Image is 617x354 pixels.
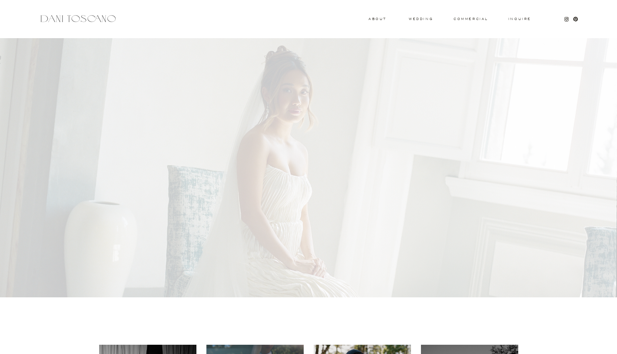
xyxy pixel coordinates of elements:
[409,17,433,20] a: wedding
[368,17,385,20] a: About
[454,17,488,20] a: commercial
[508,17,532,21] a: Inquire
